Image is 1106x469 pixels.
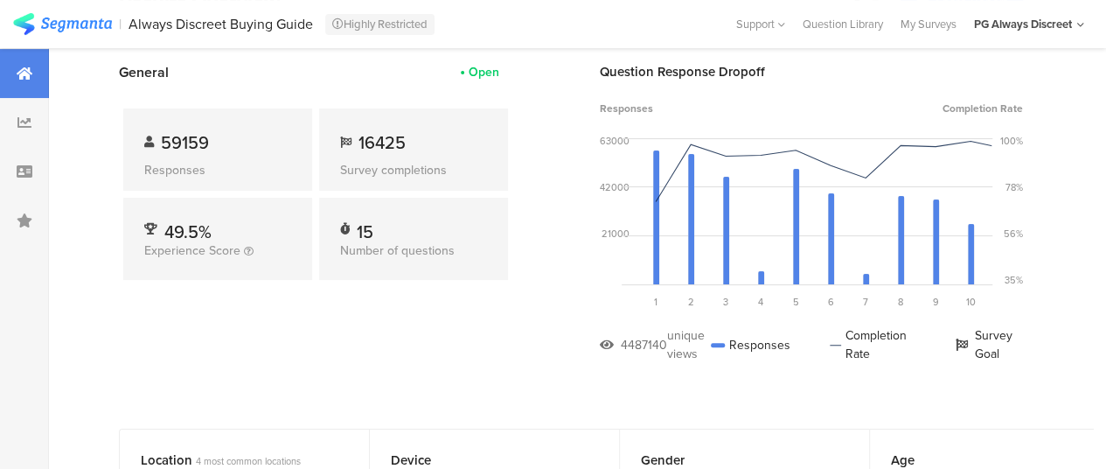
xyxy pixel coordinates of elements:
[943,101,1023,116] span: Completion Rate
[119,62,169,82] span: General
[119,14,122,34] div: |
[196,454,301,468] span: 4 most common locations
[736,10,785,38] div: Support
[863,295,868,309] span: 7
[129,16,313,32] div: Always Discreet Buying Guide
[469,63,499,81] div: Open
[667,326,711,363] div: unique views
[794,16,892,32] a: Question Library
[357,219,373,236] div: 15
[340,161,487,179] div: Survey completions
[966,295,976,309] span: 10
[711,326,790,363] div: Responses
[600,180,630,194] div: 42000
[13,13,112,35] img: segmanta logo
[758,295,763,309] span: 4
[1005,180,1023,194] div: 78%
[602,227,630,241] div: 21000
[828,295,834,309] span: 6
[723,295,728,309] span: 3
[974,16,1072,32] div: PG Always Discreet
[340,241,455,260] span: Number of questions
[600,101,653,116] span: Responses
[164,219,212,245] span: 49.5%
[830,326,915,363] div: Completion Rate
[898,295,903,309] span: 8
[933,295,939,309] span: 9
[621,336,667,354] div: 4487140
[144,161,291,179] div: Responses
[793,295,799,309] span: 5
[1000,134,1023,148] div: 100%
[600,134,630,148] div: 63000
[1005,273,1023,287] div: 35%
[654,295,657,309] span: 1
[688,295,694,309] span: 2
[892,16,965,32] a: My Surveys
[955,326,1023,363] div: Survey Goal
[325,14,435,35] div: Highly Restricted
[600,62,1023,81] div: Question Response Dropoff
[161,129,209,156] span: 59159
[144,241,240,260] span: Experience Score
[1004,227,1023,241] div: 56%
[358,129,406,156] span: 16425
